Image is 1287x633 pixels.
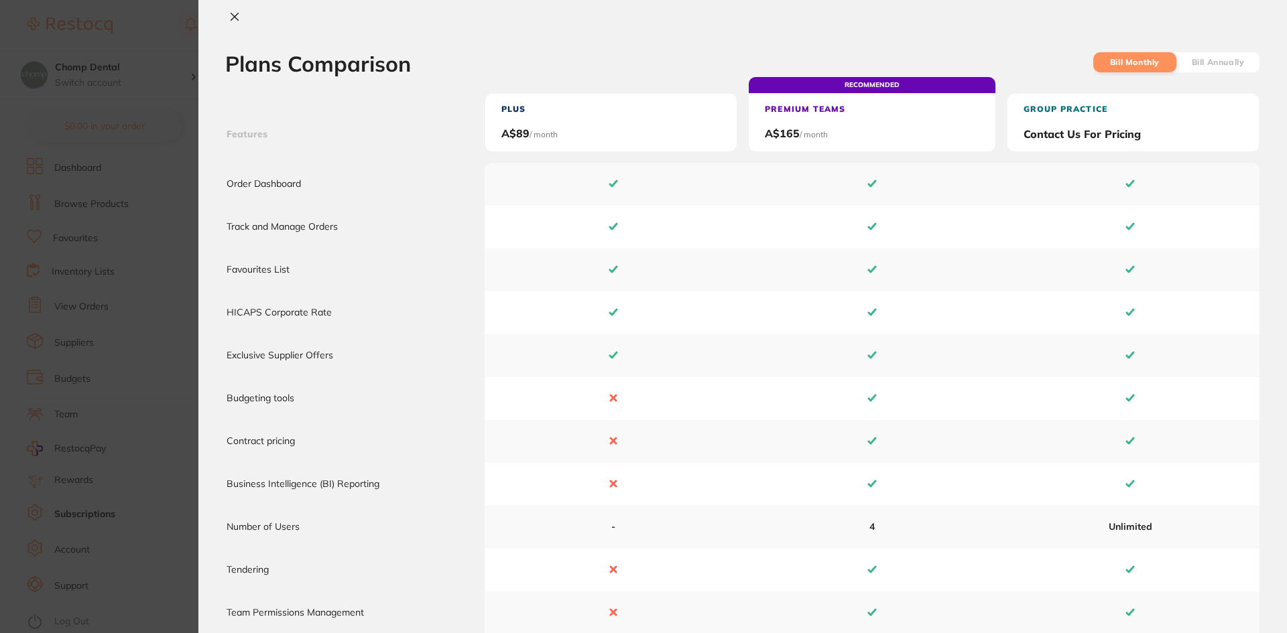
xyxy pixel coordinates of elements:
[226,206,485,249] td: Track and Manage Orders
[800,129,828,139] span: / month
[226,93,485,163] th: Features
[1024,128,1141,141] p: Contact Us For Pricing
[226,249,485,291] td: Favourites List
[530,129,558,139] span: / month
[226,420,485,463] td: Contract pricing
[1109,520,1152,533] span: Unlimited
[225,52,411,76] h1: Plans Comparison
[749,77,995,93] span: RECOMMENDED
[765,127,828,141] p: A$ 165
[226,506,485,549] td: Number of Users
[226,463,485,506] td: Business Intelligence (BI) Reporting
[1110,58,1160,67] label: Bill Monthly
[611,520,615,533] span: -
[501,127,558,141] p: A$ 89
[226,334,485,377] td: Exclusive Supplier Offers
[226,549,485,591] td: Tendering
[765,104,846,114] h4: Premium Teams
[1192,58,1245,67] label: Bill Annually
[226,377,485,420] td: Budgeting tools
[869,520,875,533] span: 4
[226,163,485,206] td: Order Dashboard
[226,291,485,334] td: HICAPS Corporate Rate
[1024,104,1108,114] h4: GROUP PRACTICE
[501,104,526,114] h4: Plus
